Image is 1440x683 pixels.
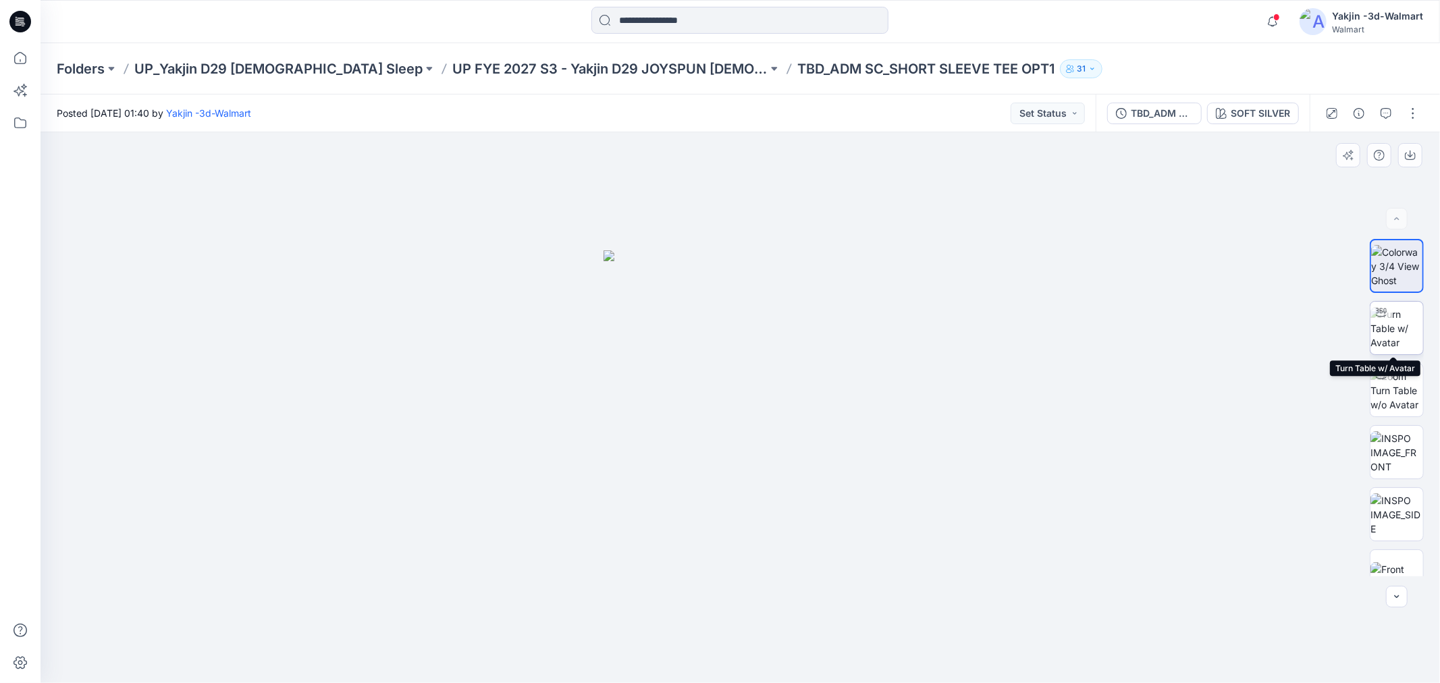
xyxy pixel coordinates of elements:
img: Colorway 3/4 View Ghost [1371,245,1422,288]
img: Front Ghost [1370,562,1423,591]
a: UP FYE 2027 S3 - Yakjin D29 JOYSPUN [DEMOGRAPHIC_DATA] Sleepwear [452,59,768,78]
button: SOFT SILVER [1207,103,1299,124]
img: avatar [1300,8,1327,35]
button: Details [1348,103,1370,124]
a: Yakjin -3d-Walmart [166,107,251,119]
div: TBD_ADM SC_SHORT SLEEVE TEE OPT1 [1131,106,1193,121]
img: Turn Table w/ Avatar [1370,307,1423,350]
span: Posted [DATE] 01:40 by [57,106,251,120]
a: UP_Yakjin D29 [DEMOGRAPHIC_DATA] Sleep [134,59,423,78]
a: Folders [57,59,105,78]
img: Zoom Turn Table w/o Avatar [1370,369,1423,412]
p: TBD_ADM SC_SHORT SLEEVE TEE OPT1 [797,59,1055,78]
p: 31 [1077,61,1086,76]
div: SOFT SILVER [1231,106,1290,121]
button: TBD_ADM SC_SHORT SLEEVE TEE OPT1 [1107,103,1202,124]
button: 31 [1060,59,1102,78]
img: INSPO IMAGE_FRONT [1370,431,1423,474]
div: Walmart [1332,24,1423,34]
img: INSPO IMAGE_SIDE [1370,493,1423,536]
div: Yakjin -3d-Walmart [1332,8,1423,24]
img: eyJhbGciOiJIUzI1NiIsImtpZCI6IjAiLCJzbHQiOiJzZXMiLCJ0eXAiOiJKV1QifQ.eyJkYXRhIjp7InR5cGUiOiJzdG9yYW... [604,250,878,683]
